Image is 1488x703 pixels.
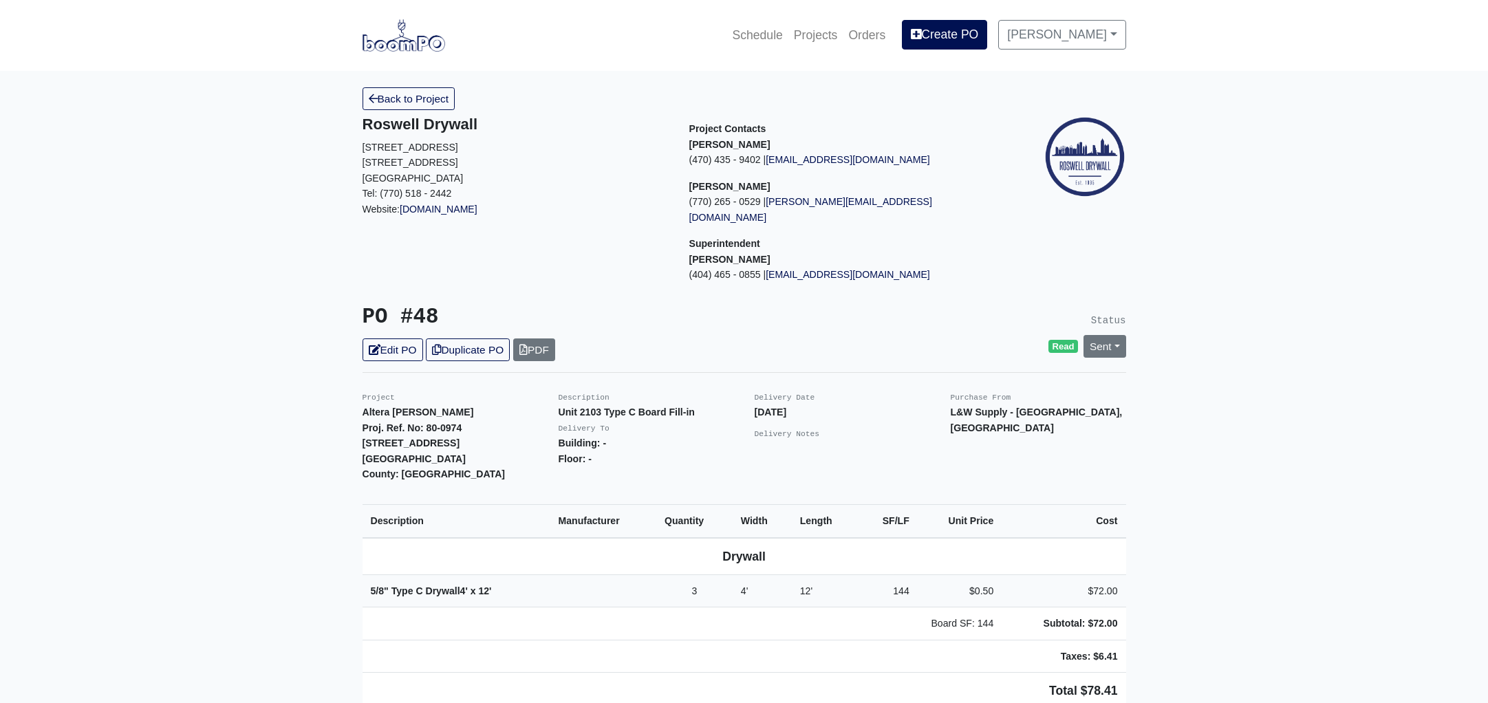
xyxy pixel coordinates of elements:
div: Website: [363,116,669,217]
a: Duplicate PO [426,338,510,361]
strong: [DATE] [755,407,787,418]
p: [GEOGRAPHIC_DATA] [363,171,669,186]
th: Width [733,504,792,537]
a: Schedule [726,20,788,50]
img: boomPO [363,19,445,51]
h5: Roswell Drywall [363,116,669,133]
small: Delivery To [559,424,610,433]
a: PDF [513,338,555,361]
a: [EMAIL_ADDRESS][DOMAIN_NAME] [766,154,930,165]
a: Orders [843,20,891,50]
p: L&W Supply - [GEOGRAPHIC_DATA], [GEOGRAPHIC_DATA] [951,404,1126,435]
small: Description [559,393,610,402]
th: Quantity [656,504,733,537]
td: $0.50 [918,574,1002,607]
a: [PERSON_NAME] [998,20,1125,49]
th: Unit Price [918,504,1002,537]
a: Back to Project [363,87,455,110]
a: Edit PO [363,338,423,361]
th: Manufacturer [550,504,657,537]
p: (404) 465 - 0855 | [689,267,995,283]
a: [DOMAIN_NAME] [400,204,477,215]
strong: [STREET_ADDRESS] [363,437,460,448]
strong: [PERSON_NAME] [689,254,770,265]
small: Delivery Notes [755,430,820,438]
a: Create PO [902,20,987,49]
span: Superintendent [689,238,760,249]
th: Description [363,504,550,537]
p: [STREET_ADDRESS] [363,155,669,171]
strong: Altera [PERSON_NAME] [363,407,474,418]
th: Length [792,504,859,537]
small: Delivery Date [755,393,815,402]
a: Sent [1083,335,1126,358]
span: Project Contacts [689,123,766,134]
a: Projects [788,20,843,50]
p: (770) 265 - 0529 | [689,194,995,225]
small: Status [1091,315,1126,326]
strong: [PERSON_NAME] [689,139,770,150]
span: Read [1048,340,1078,354]
span: Board SF: 144 [931,618,993,629]
h3: PO #48 [363,305,734,330]
a: [EMAIL_ADDRESS][DOMAIN_NAME] [766,269,930,280]
small: Project [363,393,395,402]
span: 4' [460,585,468,596]
strong: Floor: - [559,453,592,464]
td: 3 [656,574,733,607]
b: Drywall [722,550,766,563]
strong: Building: - [559,437,607,448]
a: [PERSON_NAME][EMAIL_ADDRESS][DOMAIN_NAME] [689,196,932,223]
strong: Unit 2103 Type C Board Fill-in [559,407,695,418]
strong: 5/8" Type C Drywall [371,585,492,596]
span: 4' [741,585,748,596]
strong: Proj. Ref. No: 80-0974 [363,422,462,433]
p: (470) 435 - 9402 | [689,152,995,168]
span: 12' [800,585,812,596]
td: 144 [859,574,918,607]
strong: [GEOGRAPHIC_DATA] [363,453,466,464]
p: [STREET_ADDRESS] [363,140,669,155]
td: Subtotal: $72.00 [1002,607,1125,640]
strong: [PERSON_NAME] [689,181,770,192]
span: 12' [478,585,491,596]
p: Tel: (770) 518 - 2442 [363,186,669,202]
strong: County: [GEOGRAPHIC_DATA] [363,468,506,479]
th: SF/LF [859,504,918,537]
td: Taxes: $6.41 [1002,640,1125,673]
span: x [471,585,476,596]
small: Purchase From [951,393,1011,402]
td: $72.00 [1002,574,1125,607]
th: Cost [1002,504,1125,537]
